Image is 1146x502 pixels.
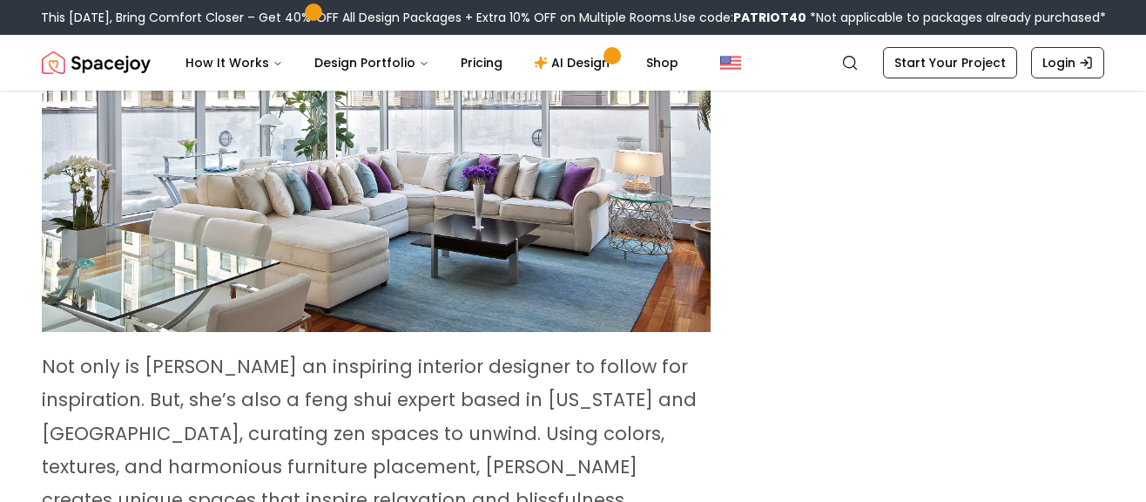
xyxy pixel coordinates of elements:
[41,9,1106,26] div: This [DATE], Bring Comfort Closer – Get 40% OFF All Design Packages + Extra 10% OFF on Multiple R...
[883,47,1017,78] a: Start Your Project
[674,9,806,26] span: Use code:
[172,45,297,80] button: How It Works
[806,9,1106,26] span: *Not applicable to packages already purchased*
[42,45,151,80] a: Spacejoy
[520,45,629,80] a: AI Design
[733,9,806,26] b: PATRIOT40
[447,45,516,80] a: Pricing
[632,45,692,80] a: Shop
[1031,47,1104,78] a: Login
[42,45,151,80] img: Spacejoy Logo
[300,45,443,80] button: Design Portfolio
[720,52,741,73] img: United States
[172,45,692,80] nav: Main
[42,35,1104,91] nav: Global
